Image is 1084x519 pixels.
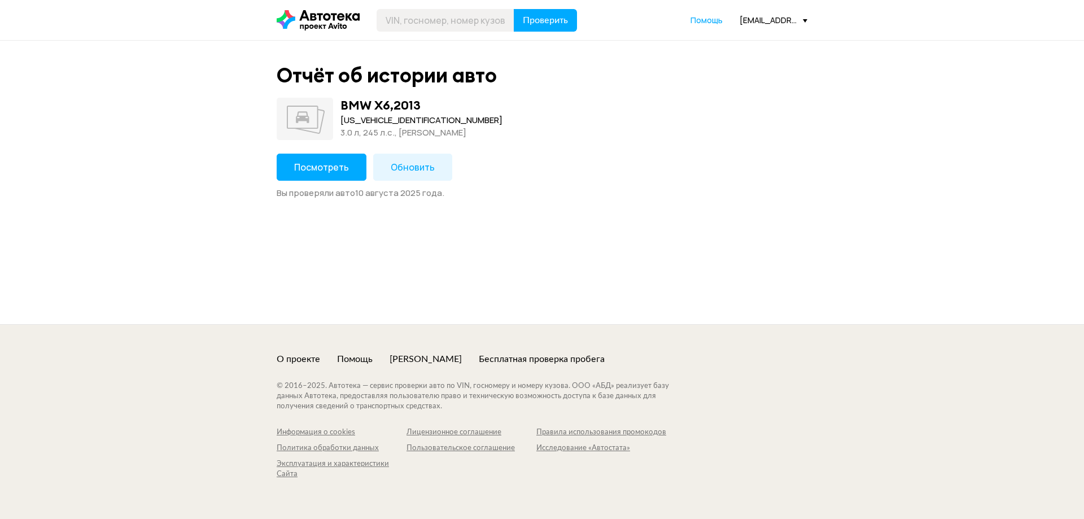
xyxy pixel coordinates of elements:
[479,353,605,365] a: Бесплатная проверка пробега
[277,459,406,479] a: Эксплуатация и характеристики Сайта
[523,16,568,25] span: Проверить
[406,428,536,438] a: Лицензионное соглашение
[373,154,452,181] button: Обновить
[690,15,723,26] a: Помощь
[406,443,536,453] a: Пользовательское соглашение
[337,353,373,365] a: Помощь
[277,154,366,181] button: Посмотреть
[377,9,514,32] input: VIN, госномер, номер кузова
[277,187,807,199] div: Вы проверяли авто 10 августа 2025 года .
[740,15,807,25] div: [EMAIL_ADDRESS][DOMAIN_NAME]
[277,353,320,365] a: О проекте
[514,9,577,32] button: Проверить
[536,443,666,453] a: Исследование «Автостата»
[391,161,435,173] span: Обновить
[277,63,497,88] div: Отчёт об истории авто
[277,381,692,412] div: © 2016– 2025 . Автотека — сервис проверки авто по VIN, госномеру и номеру кузова. ООО «АБД» реали...
[294,161,349,173] span: Посмотреть
[340,127,502,139] div: 3.0 л, 245 л.c., [PERSON_NAME]
[340,114,502,127] div: [US_VEHICLE_IDENTIFICATION_NUMBER]
[277,443,406,453] a: Политика обработки данных
[390,353,462,365] a: [PERSON_NAME]
[536,428,666,438] a: Правила использования промокодов
[690,15,723,25] span: Помощь
[340,98,421,112] div: BMW X6 , 2013
[277,428,406,438] a: Информация о cookies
